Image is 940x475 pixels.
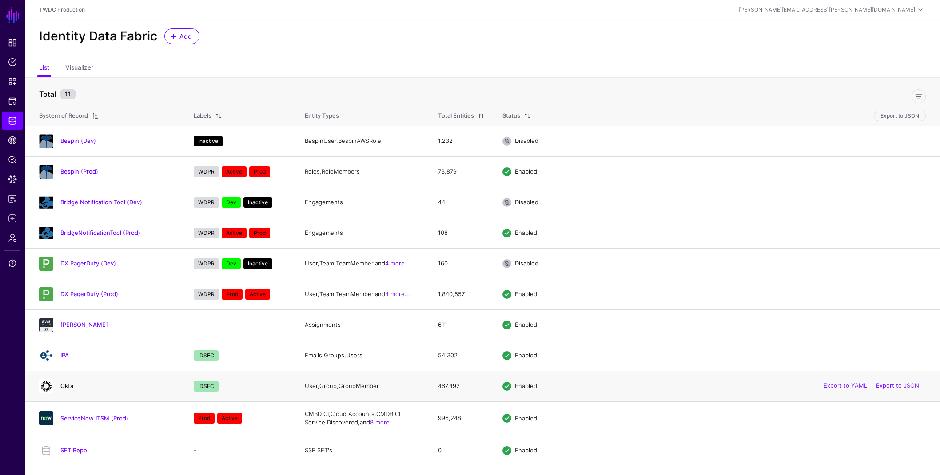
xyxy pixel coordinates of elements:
td: 996,248 [429,401,494,435]
td: Emails, Groups, Users [296,340,429,371]
span: Identity Data Fabric [8,116,17,125]
a: Dashboard [2,34,23,51]
img: svg+xml;base64,PHN2ZyB3aWR0aD0iNjQiIGhlaWdodD0iNjQiIHZpZXdCb3g9IjAgMCA2NCA2NCIgZmlsbD0ibm9uZSIgeG... [39,287,53,301]
a: IPA [60,352,69,359]
small: 11 [60,89,76,99]
a: 4 more... [385,290,410,297]
td: 467,492 [429,371,494,401]
img: svg+xml;base64,PHN2ZyB3aWR0aD0iNjQiIGhlaWdodD0iNjQiIHZpZXdCb3g9IjAgMCA2NCA2NCIgZmlsbD0ibm9uZSIgeG... [39,318,53,332]
span: IDSEC [194,350,219,361]
span: WDPR [194,197,219,208]
span: Enabled [515,290,537,297]
span: Enabled [515,168,537,175]
span: Active [245,289,270,300]
span: Inactive [194,136,223,146]
td: SSF SET's [296,435,429,466]
span: Policy Lens [8,155,17,164]
a: List [39,60,49,77]
span: Active [222,166,247,177]
a: Access Reporting [2,190,23,208]
a: Policies [2,53,23,71]
a: CAEP Hub [2,131,23,149]
span: Active [217,413,242,424]
div: System of Record [39,111,88,120]
a: 4 more... [385,260,410,267]
span: Admin [8,234,17,242]
span: WDPR [194,258,219,269]
span: IDSEC [194,381,219,392]
a: SET Repo [60,447,87,454]
a: Bridge Notification Tool (Dev) [60,198,142,206]
a: Data Lens [2,170,23,188]
img: svg+xml;base64,PHN2ZyB3aWR0aD0iNjQiIGhlaWdodD0iNjQiIHZpZXdCb3g9IjAgMCA2NCA2NCIgZmlsbD0ibm9uZSIgeG... [39,379,53,393]
img: svg+xml;base64,PHN2ZyB3aWR0aD0iNjQiIGhlaWdodD0iNjQiIHZpZXdCb3g9IjAgMCA2NCA2NCIgZmlsbD0ibm9uZSIgeG... [39,411,53,425]
span: Entity Types [305,112,339,119]
span: Enabled [515,321,537,328]
div: Total Entities [438,111,474,120]
td: - [185,435,296,466]
span: Snippets [8,77,17,86]
a: Admin [2,229,23,247]
td: User, Group, GroupMember [296,371,429,401]
td: CMBD CI, Cloud Accounts, CMDB CI Service Discovered, and [296,401,429,435]
span: Enabled [515,352,537,359]
img: svg+xml;base64,PHN2ZyB2ZXJzaW9uPSIxLjEiIGlkPSJMYXllcl8xIiB4bWxucz0iaHR0cDovL3d3dy53My5vcmcvMjAwMC... [39,195,53,210]
strong: Total [39,90,56,99]
span: Support [8,259,17,268]
a: ServiceNow ITSM (Prod) [60,415,128,422]
a: TWDC Production [39,6,85,13]
span: WDPR [194,166,219,177]
span: Dashboard [8,38,17,47]
td: 108 [429,218,494,248]
td: 73,879 [429,156,494,187]
a: Snippets [2,73,23,91]
a: Bespin (Dev) [60,137,96,144]
td: - [185,309,296,340]
a: Protected Systems [2,92,23,110]
td: Assignments [296,309,429,340]
span: Enabled [515,414,537,421]
span: Protected Systems [8,97,17,106]
span: Dev [222,258,241,269]
span: Policies [8,58,17,67]
span: Prod [194,413,215,424]
span: WDPR [194,289,219,300]
td: 1,840,557 [429,279,494,309]
a: DX PagerDuty (Prod) [60,290,118,297]
a: 8 more... [370,419,395,426]
a: Add [164,28,199,44]
button: Export to JSON [874,111,926,121]
a: Policy Lens [2,151,23,169]
td: 0 [429,435,494,466]
a: Visualizer [65,60,93,77]
img: svg+xml;base64,PD94bWwgdmVyc2lvbj0iMS4wIiBlbmNvZGluZz0iVVRGLTgiIHN0YW5kYWxvbmU9Im5vIj8+CjwhLS0gQ3... [39,348,53,363]
td: BespinUser, BespinAWSRole [296,126,429,156]
a: Export to YAML [824,382,867,389]
span: Prod [222,289,243,300]
div: [PERSON_NAME][EMAIL_ADDRESS][PERSON_NAME][DOMAIN_NAME] [739,6,915,14]
td: 160 [429,248,494,279]
img: svg+xml;base64,PHN2ZyB3aWR0aD0iNjQiIGhlaWdodD0iNjQiIHZpZXdCb3g9IjAgMCA2NCA2NCIgZmlsbD0ibm9uZSIgeG... [39,257,53,271]
img: svg+xml;base64,PHN2ZyB2ZXJzaW9uPSIxLjEiIGlkPSJMYXllcl8xIiB4bWxucz0iaHR0cDovL3d3dy53My5vcmcvMjAwMC... [39,165,53,179]
span: Access Reporting [8,194,17,203]
span: Enabled [515,447,537,454]
span: Enabled [515,229,537,236]
span: Active [222,228,247,238]
span: Prod [249,166,270,177]
img: svg+xml;base64,PHN2ZyB2ZXJzaW9uPSIxLjEiIGlkPSJMYXllcl8xIiB4bWxucz0iaHR0cDovL3d3dy53My5vcmcvMjAwMC... [39,226,53,240]
div: Status [502,111,520,120]
span: CAEP Hub [8,136,17,145]
a: DX PagerDuty (Dev) [60,260,116,267]
td: 1,232 [429,126,494,156]
span: Disabled [515,137,538,144]
a: Bespin (Prod) [60,168,98,175]
div: Labels [194,111,211,120]
span: Logs [8,214,17,223]
td: Engagements [296,187,429,218]
span: Data Lens [8,175,17,184]
span: Dev [222,197,241,208]
td: User, Team, TeamMember, and [296,279,429,309]
a: Identity Data Fabric [2,112,23,130]
span: Enabled [515,382,537,389]
span: WDPR [194,228,219,238]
